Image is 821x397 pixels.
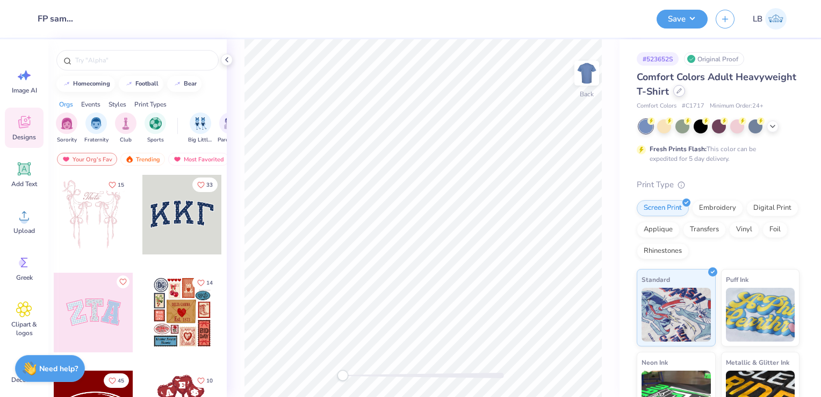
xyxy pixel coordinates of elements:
a: LB [748,8,791,30]
span: Minimum Order: 24 + [710,102,764,111]
div: filter for Fraternity [84,112,109,144]
img: Fraternity Image [90,117,102,130]
span: Sports [147,136,164,144]
input: Try "Alpha" [74,55,212,66]
button: filter button [56,112,77,144]
span: Metallic & Glitter Ink [726,357,789,368]
img: trend_line.gif [62,81,71,87]
span: Standard [642,274,670,285]
span: LB [753,13,762,25]
img: Parent's Weekend Image [224,117,236,130]
div: football [135,81,159,87]
img: most_fav.gif [173,155,182,163]
div: # 523652S [637,52,679,66]
div: Vinyl [729,222,759,238]
div: filter for Parent's Weekend [218,112,242,144]
span: 15 [118,182,124,188]
img: most_fav.gif [62,155,70,163]
div: Applique [637,222,680,238]
button: Save [657,10,708,29]
div: Embroidery [692,200,743,216]
div: Digital Print [746,200,798,216]
div: Trending [120,153,165,166]
span: Parent's Weekend [218,136,242,144]
div: This color can be expedited for 5 day delivery. [650,144,782,164]
img: Club Image [120,117,132,130]
span: Club [120,136,132,144]
div: filter for Big Little Reveal [188,112,213,144]
div: Most Favorited [168,153,229,166]
img: Standard [642,288,711,342]
div: homecoming [73,81,110,87]
div: Transfers [683,222,726,238]
span: Upload [13,226,35,235]
img: trend_line.gif [125,81,133,87]
div: filter for Sports [145,112,166,144]
span: Comfort Colors [637,102,676,111]
div: Print Type [637,179,800,191]
strong: Need help? [39,364,78,374]
button: filter button [218,112,242,144]
button: Like [192,275,218,290]
span: Clipart & logos [6,320,42,337]
button: Like [104,178,129,192]
img: Puff Ink [726,288,795,342]
button: Like [192,178,218,192]
img: Lara Bainco [765,8,787,30]
span: Add Text [11,180,37,188]
button: Like [192,373,218,388]
button: Like [104,373,129,388]
span: Comfort Colors Adult Heavyweight T-Shirt [637,70,796,98]
span: Decorate [11,375,37,384]
img: Sorority Image [61,117,73,130]
span: Sorority [57,136,77,144]
span: 14 [206,280,213,286]
input: Untitled Design [30,8,82,30]
button: football [119,76,163,92]
div: bear [184,81,197,87]
button: filter button [84,112,109,144]
span: Big Little Reveal [188,136,213,144]
button: filter button [145,112,166,144]
span: 33 [206,182,213,188]
span: Image AI [12,86,37,95]
button: filter button [188,112,213,144]
div: Original Proof [684,52,744,66]
img: trend_line.gif [173,81,182,87]
div: Foil [762,222,788,238]
img: trending.gif [125,155,134,163]
span: 10 [206,378,213,384]
div: Styles [109,100,126,109]
div: filter for Sorority [56,112,77,144]
span: Greek [16,273,33,282]
button: homecoming [56,76,115,92]
button: filter button [115,112,136,144]
div: Rhinestones [637,243,689,259]
div: Orgs [59,100,73,109]
strong: Fresh Prints Flash: [650,145,707,153]
button: Like [117,275,129,288]
span: Neon Ink [642,357,668,368]
span: Puff Ink [726,274,748,285]
div: Print Types [134,100,167,109]
span: 45 [118,378,124,384]
div: Screen Print [637,200,689,216]
button: bear [167,76,201,92]
div: Accessibility label [337,370,348,381]
div: Back [580,89,594,99]
span: Designs [12,133,36,141]
span: # C1717 [682,102,704,111]
div: Your Org's Fav [57,153,117,166]
img: Big Little Reveal Image [195,117,206,130]
img: Back [576,62,597,84]
span: Fraternity [84,136,109,144]
div: Events [81,100,100,109]
img: Sports Image [149,117,162,130]
div: filter for Club [115,112,136,144]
